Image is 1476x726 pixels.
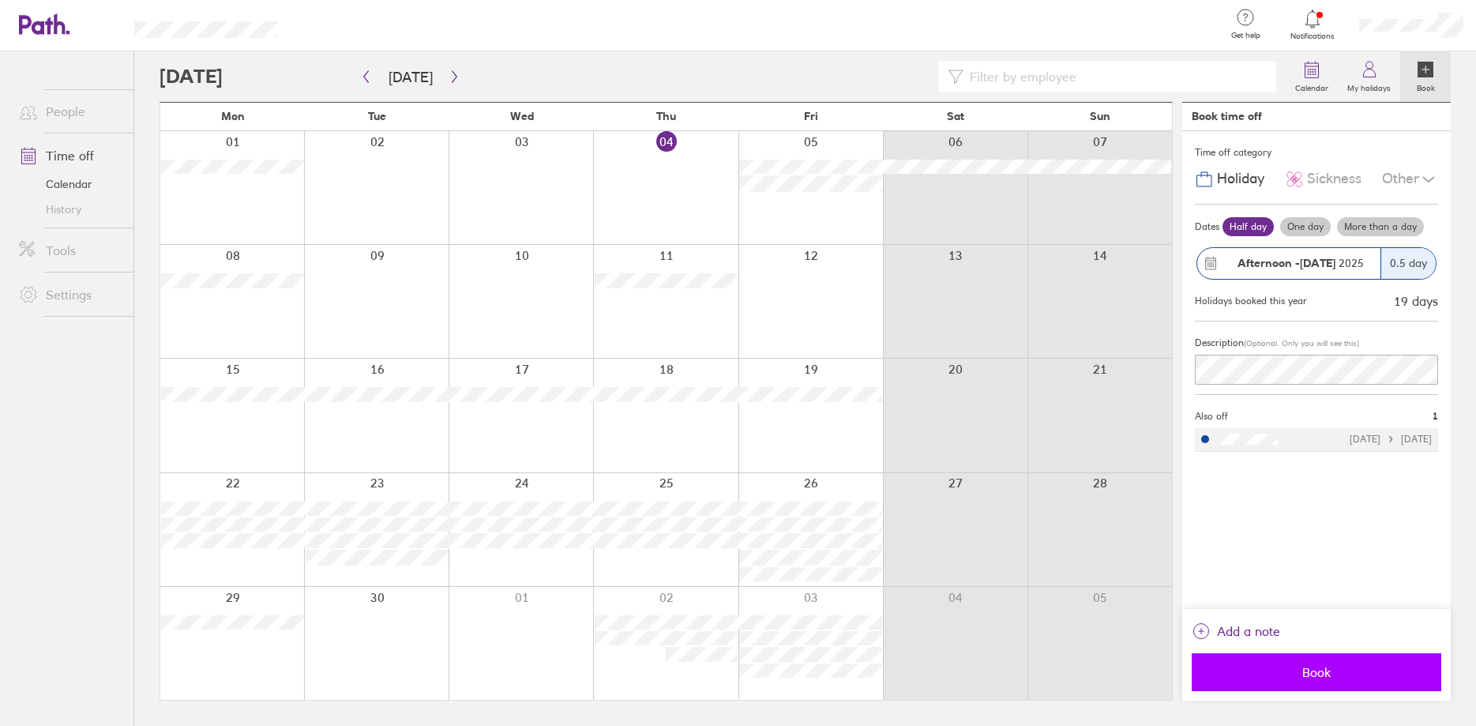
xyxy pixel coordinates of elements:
[1244,338,1359,348] span: (Optional. Only you will see this)
[6,197,133,222] a: History
[510,110,534,122] span: Wed
[1337,217,1424,236] label: More than a day
[1280,217,1331,236] label: One day
[1287,32,1339,41] span: Notifications
[6,140,133,171] a: Time off
[1307,171,1361,187] span: Sickness
[1195,337,1244,348] span: Description
[1192,619,1280,644] button: Add a note
[376,64,445,90] button: [DATE]
[1338,79,1400,93] label: My holidays
[1203,665,1430,679] span: Book
[1286,79,1338,93] label: Calendar
[1238,256,1300,270] strong: Afternoon -
[1195,295,1307,307] div: Holidays booked this year
[947,110,964,122] span: Sat
[1382,164,1438,194] div: Other
[804,110,818,122] span: Fri
[1300,256,1335,270] strong: [DATE]
[1195,221,1219,232] span: Dates
[1407,79,1444,93] label: Book
[963,62,1267,92] input: Filter by employee
[1350,434,1432,445] div: [DATE] [DATE]
[1195,411,1228,422] span: Also off
[1286,51,1338,102] a: Calendar
[6,171,133,197] a: Calendar
[1217,171,1264,187] span: Holiday
[6,96,133,127] a: People
[1090,110,1110,122] span: Sun
[1380,248,1436,279] div: 0.5 day
[656,110,676,122] span: Thu
[221,110,245,122] span: Mon
[1433,411,1438,422] span: 1
[368,110,386,122] span: Tue
[1217,619,1280,644] span: Add a note
[1400,51,1451,102] a: Book
[6,235,133,266] a: Tools
[1222,217,1274,236] label: Half day
[1394,294,1438,308] div: 19 days
[6,279,133,310] a: Settings
[1220,31,1271,40] span: Get help
[1338,51,1400,102] a: My holidays
[1238,257,1364,269] span: 2025
[1195,239,1438,288] button: Afternoon -[DATE] 20250.5 day
[1192,110,1262,122] div: Book time off
[1287,8,1339,41] a: Notifications
[1192,653,1441,691] button: Book
[1195,141,1438,164] div: Time off category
